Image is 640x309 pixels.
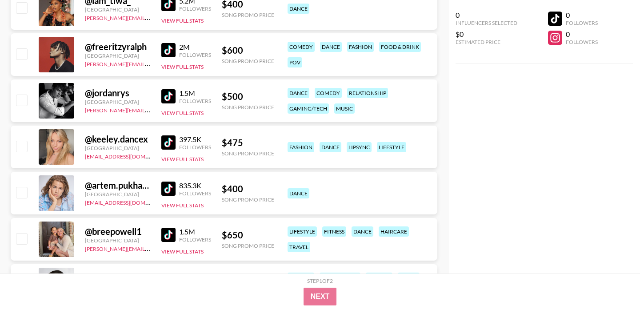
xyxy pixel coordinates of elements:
[179,236,211,243] div: Followers
[288,226,317,237] div: lifestyle
[222,196,274,203] div: Song Promo Price
[85,237,151,244] div: [GEOGRAPHIC_DATA]
[222,150,274,157] div: Song Promo Price
[398,273,420,283] div: dance
[85,59,216,67] a: [PERSON_NAME][EMAIL_ADDRESS][DOMAIN_NAME]
[347,142,372,152] div: lipsync
[161,89,176,103] img: TikTok
[179,144,211,151] div: Followers
[179,89,211,98] div: 1.5M
[85,151,174,160] a: [EMAIL_ADDRESS][DOMAIN_NAME]
[320,42,342,52] div: dance
[179,227,211,236] div: 1.5M
[366,273,392,283] div: reviews
[222,230,274,241] div: $ 650
[179,135,211,144] div: 397.5K
[288,103,329,114] div: gaming/tech
[85,134,151,145] div: @ keeley.dancex
[379,42,421,52] div: food & drink
[161,156,204,162] button: View Full Stats
[222,58,274,64] div: Song Promo Price
[456,11,517,20] div: 0
[456,39,517,45] div: Estimated Price
[85,105,216,114] a: [PERSON_NAME][EMAIL_ADDRESS][DOMAIN_NAME]
[85,272,151,283] div: @ agatheanneg
[352,226,373,237] div: dance
[304,288,337,305] button: Next
[320,273,360,283] div: relationship
[161,43,176,57] img: TikTok
[179,190,211,197] div: Followers
[288,242,310,252] div: travel
[566,39,598,45] div: Followers
[85,99,151,105] div: [GEOGRAPHIC_DATA]
[222,45,274,56] div: $ 600
[288,273,314,283] div: fashion
[379,226,409,237] div: haircare
[322,226,346,237] div: fitness
[161,248,204,255] button: View Full Stats
[85,6,151,13] div: [GEOGRAPHIC_DATA]
[288,142,314,152] div: fashion
[85,13,216,21] a: [PERSON_NAME][EMAIL_ADDRESS][DOMAIN_NAME]
[179,181,211,190] div: 835.3K
[456,30,517,39] div: $0
[222,12,274,18] div: Song Promo Price
[179,5,211,12] div: Followers
[288,4,309,14] div: dance
[179,98,211,104] div: Followers
[161,110,204,116] button: View Full Stats
[307,277,333,284] div: Step 1 of 2
[161,228,176,242] img: TikTok
[85,198,174,206] a: [EMAIL_ADDRESS][DOMAIN_NAME]
[222,104,274,111] div: Song Promo Price
[85,52,151,59] div: [GEOGRAPHIC_DATA]
[347,42,374,52] div: fashion
[222,137,274,148] div: $ 475
[456,20,517,26] div: Influencers Selected
[85,180,151,191] div: @ artem.pukhalskyi
[347,88,388,98] div: relationship
[334,103,355,114] div: music
[288,57,302,67] div: pov
[596,265,629,298] iframe: Drift Widget Chat Controller
[85,244,216,252] a: [PERSON_NAME][EMAIL_ADDRESS][DOMAIN_NAME]
[320,142,341,152] div: dance
[161,202,204,209] button: View Full Stats
[288,188,309,198] div: dance
[222,242,274,249] div: Song Promo Price
[222,183,274,194] div: $ 400
[85,191,151,198] div: [GEOGRAPHIC_DATA]
[566,30,598,39] div: 0
[288,42,315,52] div: comedy
[161,135,176,150] img: TikTok
[161,17,204,24] button: View Full Stats
[85,41,151,52] div: @ freeritzyralph
[179,43,211,51] div: 2M
[161,182,176,196] img: TikTok
[161,63,204,70] button: View Full Stats
[85,226,151,237] div: @ breepowell1
[85,145,151,151] div: [GEOGRAPHIC_DATA]
[179,51,211,58] div: Followers
[566,11,598,20] div: 0
[566,20,598,26] div: Followers
[288,88,309,98] div: dance
[315,88,342,98] div: comedy
[222,91,274,102] div: $ 500
[85,87,151,99] div: @ jordanrys
[377,142,406,152] div: lifestyle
